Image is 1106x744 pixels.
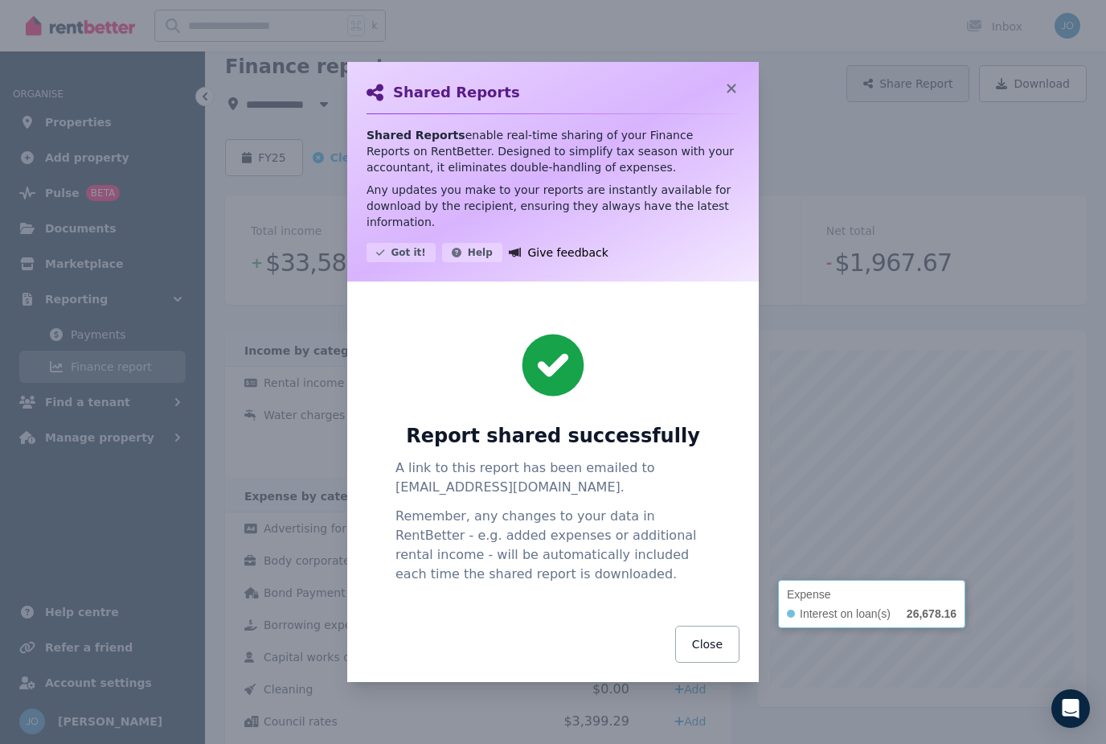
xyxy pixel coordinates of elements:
[1051,689,1090,728] div: Open Intercom Messenger
[367,127,739,175] p: enable real-time sharing of your Finance Reports on RentBetter. Designed to simplify tax season w...
[367,243,436,262] button: Got it!
[395,479,621,495] a: [EMAIL_ADDRESS][DOMAIN_NAME]
[395,507,711,584] p: Remember, any changes to your data in RentBetter - e.g. added expenses or additional rental incom...
[675,626,739,663] button: Close
[367,182,739,230] p: Any updates you make to your reports are instantly available for download by the recipient, ensur...
[367,129,465,142] strong: Shared Reports
[406,423,700,449] h3: Report shared successfully
[393,81,520,104] h2: Shared Reports
[395,458,711,497] p: A link to this report has been emailed to .
[442,243,502,262] button: Help
[509,243,608,262] a: Give feedback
